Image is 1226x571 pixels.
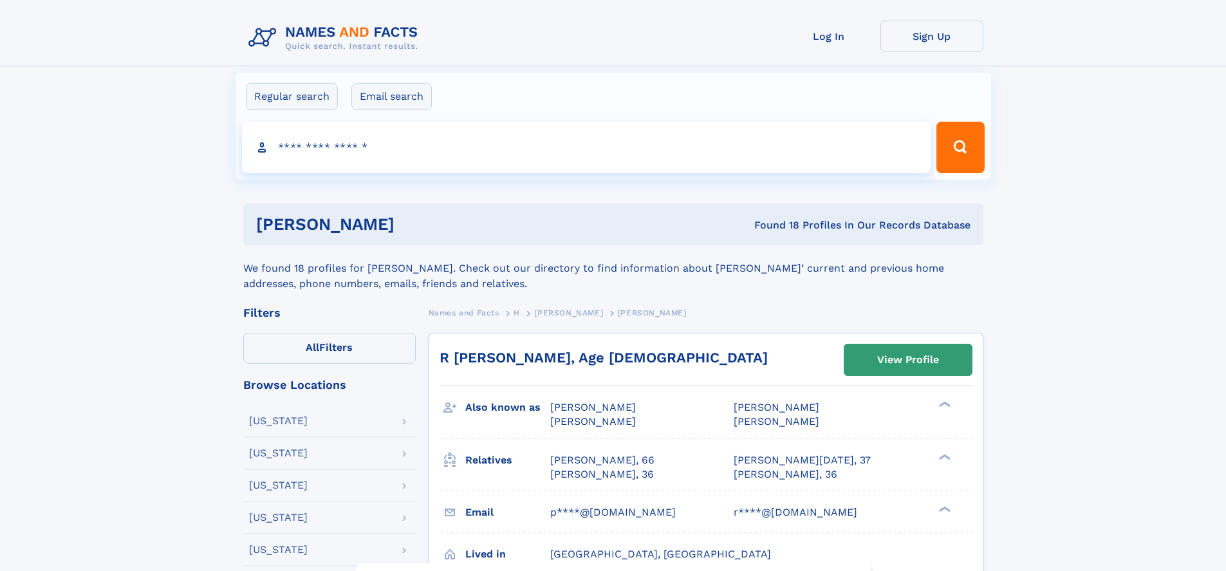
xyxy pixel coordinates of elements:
[574,218,971,232] div: Found 18 Profiles In Our Records Database
[243,379,416,391] div: Browse Locations
[550,548,771,560] span: [GEOGRAPHIC_DATA], [GEOGRAPHIC_DATA]
[246,83,338,110] label: Regular search
[351,83,432,110] label: Email search
[550,467,654,482] a: [PERSON_NAME], 36
[734,453,871,467] a: [PERSON_NAME][DATE], 37
[777,21,880,52] a: Log In
[514,308,520,317] span: H
[249,448,308,458] div: [US_STATE]
[534,308,603,317] span: [PERSON_NAME]
[844,344,972,375] a: View Profile
[429,304,499,321] a: Names and Facts
[465,449,550,471] h3: Relatives
[936,505,951,513] div: ❯
[534,304,603,321] a: [PERSON_NAME]
[243,21,429,55] img: Logo Names and Facts
[618,308,687,317] span: [PERSON_NAME]
[734,401,819,413] span: [PERSON_NAME]
[243,245,983,292] div: We found 18 profiles for [PERSON_NAME]. Check out our directory to find information about [PERSON...
[465,501,550,523] h3: Email
[243,333,416,364] label: Filters
[514,304,520,321] a: H
[936,122,984,173] button: Search Button
[465,397,550,418] h3: Also known as
[550,401,636,413] span: [PERSON_NAME]
[550,453,655,467] a: [PERSON_NAME], 66
[877,345,939,375] div: View Profile
[249,545,308,555] div: [US_STATE]
[256,216,575,232] h1: [PERSON_NAME]
[440,350,768,366] a: R [PERSON_NAME], Age [DEMOGRAPHIC_DATA]
[936,453,951,461] div: ❯
[734,467,837,482] a: [PERSON_NAME], 36
[249,480,308,491] div: [US_STATE]
[880,21,983,52] a: Sign Up
[243,307,416,319] div: Filters
[249,512,308,523] div: [US_STATE]
[734,415,819,427] span: [PERSON_NAME]
[242,122,931,173] input: search input
[550,415,636,427] span: [PERSON_NAME]
[249,416,308,426] div: [US_STATE]
[936,400,951,409] div: ❯
[465,543,550,565] h3: Lived in
[306,341,319,353] span: All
